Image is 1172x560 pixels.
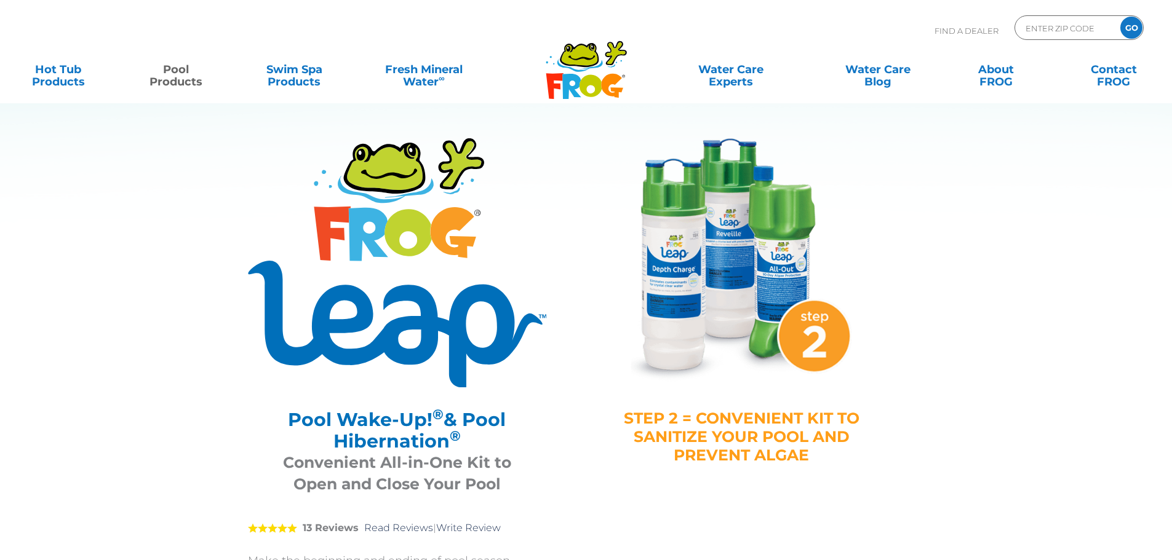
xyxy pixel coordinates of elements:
[364,522,433,534] a: Read Reviews
[439,73,445,83] sup: ∞
[263,409,531,452] h2: Pool Wake-Up! & Pool Hibernation
[366,57,481,82] a: Fresh MineralWater∞
[832,57,923,82] a: Water CareBlog
[935,15,999,46] p: Find A Dealer
[303,522,359,534] strong: 13 Reviews
[249,57,340,82] a: Swim SpaProducts
[433,406,444,423] sup: ®
[656,57,805,82] a: Water CareExperts
[436,522,501,534] a: Write Review
[623,409,860,464] h4: STEP 2 = CONVENIENT KIT TO SANITIZE YOUR POOL AND PREVENT ALGAE
[539,25,634,100] img: Frog Products Logo
[248,523,297,533] span: 5
[248,504,546,552] div: |
[950,57,1042,82] a: AboutFROG
[1068,57,1160,82] a: ContactFROG
[450,427,461,444] sup: ®
[130,57,222,82] a: PoolProducts
[1120,17,1142,39] input: GO
[248,138,546,387] img: Product Logo
[12,57,104,82] a: Hot TubProducts
[263,452,531,495] h3: Convenient All-in-One Kit to Open and Close Your Pool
